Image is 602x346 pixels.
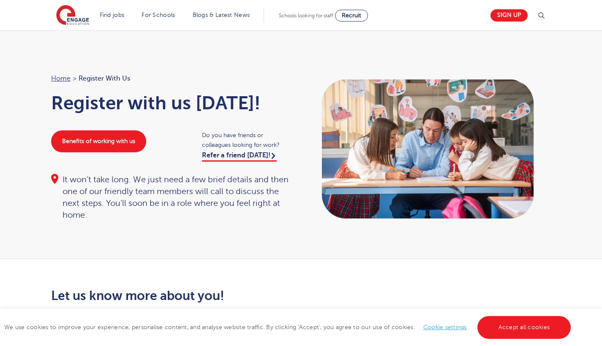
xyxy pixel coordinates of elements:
nav: breadcrumb [51,73,293,84]
span: Schools looking for staff [279,13,333,19]
h2: Let us know more about you! [51,289,380,303]
a: Find jobs [100,12,125,18]
a: Sign up [490,9,528,22]
span: Recruit [342,12,361,19]
a: For Schools [142,12,175,18]
a: Benefits of working with us [51,130,146,152]
a: Blogs & Latest News [193,12,250,18]
span: > [73,75,76,82]
a: Recruit [335,10,368,22]
span: Register with us [79,73,130,84]
span: We use cookies to improve your experience, personalise content, and analyse website traffic. By c... [4,324,573,330]
div: It won’t take long. We just need a few brief details and then one of our friendly team members wi... [51,174,293,221]
span: Do you have friends or colleagues looking for work? [202,130,293,150]
a: Cookie settings [423,324,467,330]
h1: Register with us [DATE]! [51,92,293,114]
a: Refer a friend [DATE]! [202,151,277,162]
a: Accept all cookies [477,316,571,339]
a: Home [51,75,71,82]
img: Engage Education [56,5,89,26]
